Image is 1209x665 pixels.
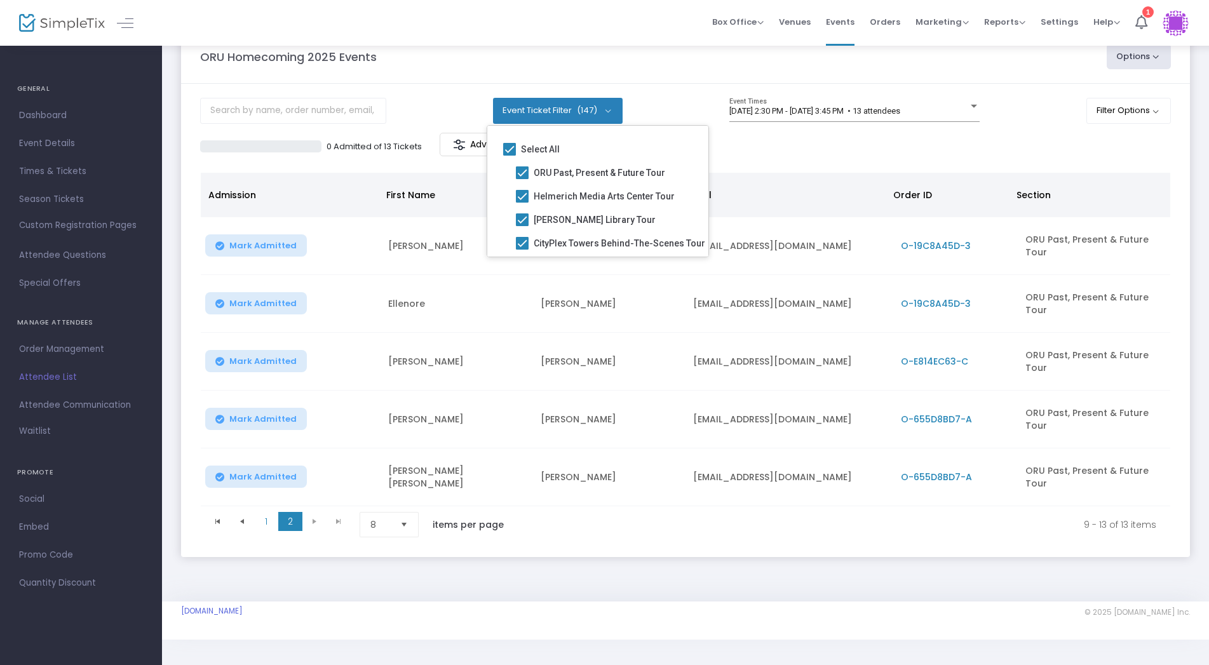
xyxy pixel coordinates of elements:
span: O-E814EC63-C [901,355,968,368]
td: [PERSON_NAME] [PERSON_NAME] [381,448,533,506]
span: Events [826,6,854,38]
span: Go to the previous page [230,512,254,531]
button: Select [395,513,413,537]
span: Embed [19,519,143,535]
button: Mark Admitted [205,408,307,430]
span: Times & Tickets [19,163,143,180]
span: (147) [577,105,597,116]
h4: PROMOTE [17,460,145,485]
span: Help [1093,16,1120,28]
td: ORU Past, Present & Future Tour [1018,448,1170,506]
td: [EMAIL_ADDRESS][DOMAIN_NAME] [686,275,893,333]
span: Attendee Questions [19,247,143,264]
td: Ellenore [381,275,533,333]
button: Mark Admitted [205,466,307,488]
span: Settings [1041,6,1078,38]
td: [EMAIL_ADDRESS][DOMAIN_NAME] [686,448,893,506]
h4: MANAGE ATTENDEES [17,310,145,335]
label: items per page [433,518,504,531]
input: Search by name, order number, email, ip address [200,98,386,124]
button: Mark Admitted [205,292,307,314]
td: [PERSON_NAME] [381,333,533,391]
td: ORU Past, Present & Future Tour [1018,217,1170,275]
td: [PERSON_NAME] [381,217,533,275]
span: Go to the previous page [237,516,247,527]
td: [PERSON_NAME] [533,448,686,506]
td: [PERSON_NAME] [533,275,686,333]
span: Order ID [893,189,932,201]
span: [PERSON_NAME] Library Tour [534,212,656,227]
button: Mark Admitted [205,350,307,372]
span: [DATE] 2:30 PM - [DATE] 3:45 PM • 13 attendees [729,106,900,116]
span: Dashboard [19,107,143,124]
span: Marketing [915,16,969,28]
div: 1 [1142,6,1154,18]
span: Social [19,491,143,507]
span: O-655D8BD7-A [901,413,972,426]
span: O-19C8A45D-3 [901,297,971,310]
p: 0 Admitted of 13 Tickets [327,140,422,153]
button: Options [1107,44,1172,69]
span: © 2025 [DOMAIN_NAME] Inc. [1084,607,1190,617]
span: O-655D8BD7-A [901,471,972,483]
span: Waitlist [19,425,51,438]
span: Box Office [712,16,764,28]
td: [PERSON_NAME] [381,391,533,448]
span: Reports [984,16,1025,28]
span: Page 1 [254,512,278,531]
td: [PERSON_NAME] [533,333,686,391]
span: Special Offers [19,275,143,292]
span: Attendee List [19,369,143,386]
td: ORU Past, Present & Future Tour [1018,391,1170,448]
a: [DOMAIN_NAME] [181,606,243,616]
button: Event Ticket Filter(147) [493,98,623,123]
m-panel-title: ORU Homecoming 2025 Events [200,48,377,65]
span: Select All [521,142,560,157]
span: Promo Code [19,547,143,563]
span: Order Management [19,341,143,358]
td: [PERSON_NAME] [533,391,686,448]
span: Helmerich Media Arts Center Tour [534,189,675,204]
img: filter [453,138,466,151]
span: 8 [370,518,390,531]
td: ORU Past, Present & Future Tour [1018,275,1170,333]
td: ORU Past, Present & Future Tour [1018,333,1170,391]
h4: GENERAL [17,76,145,102]
span: ORU Past, Present & Future Tour [534,165,665,180]
span: Mark Admitted [229,356,297,366]
kendo-pager-info: 9 - 13 of 13 items [530,512,1156,537]
span: Event Details [19,135,143,152]
button: Mark Admitted [205,234,307,257]
span: Go to the first page [213,516,223,527]
span: Mark Admitted [229,414,297,424]
div: Data table [201,173,1170,506]
span: Orders [870,6,900,38]
span: Mark Admitted [229,241,297,251]
span: Attendee Communication [19,397,143,413]
td: [EMAIL_ADDRESS][DOMAIN_NAME] [686,217,893,275]
span: First Name [386,189,435,201]
span: Quantity Discount [19,575,143,591]
span: Page 2 [278,512,302,531]
td: [EMAIL_ADDRESS][DOMAIN_NAME] [686,391,893,448]
span: Mark Admitted [229,299,297,309]
span: Season Tickets [19,191,143,208]
span: O-19C8A45D-3 [901,239,971,252]
span: Mark Admitted [229,472,297,482]
span: CityPlex Towers Behind-The-Scenes Tour [534,236,705,251]
span: Venues [779,6,811,38]
span: Custom Registration Pages [19,219,137,232]
span: Go to the first page [206,512,230,531]
td: [EMAIL_ADDRESS][DOMAIN_NAME] [686,333,893,391]
span: Admission [208,189,256,201]
m-button: Advanced filters [440,133,571,156]
button: Filter Options [1086,98,1171,123]
span: Section [1017,189,1051,201]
